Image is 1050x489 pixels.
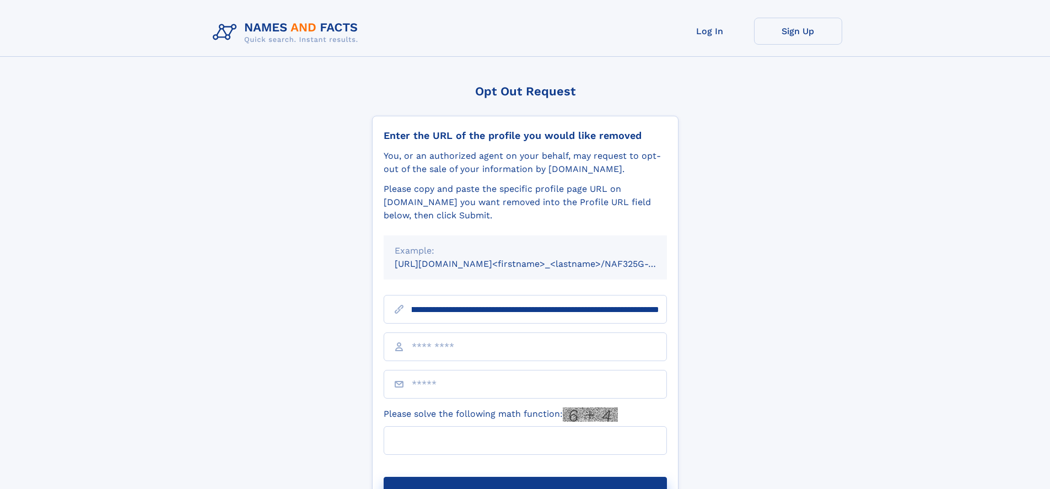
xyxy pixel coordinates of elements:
[384,407,618,422] label: Please solve the following math function:
[384,130,667,142] div: Enter the URL of the profile you would like removed
[395,244,656,257] div: Example:
[384,182,667,222] div: Please copy and paste the specific profile page URL on [DOMAIN_NAME] you want removed into the Pr...
[395,259,688,269] small: [URL][DOMAIN_NAME]<firstname>_<lastname>/NAF325G-xxxxxxxx
[372,84,679,98] div: Opt Out Request
[384,149,667,176] div: You, or an authorized agent on your behalf, may request to opt-out of the sale of your informatio...
[754,18,842,45] a: Sign Up
[208,18,367,47] img: Logo Names and Facts
[666,18,754,45] a: Log In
